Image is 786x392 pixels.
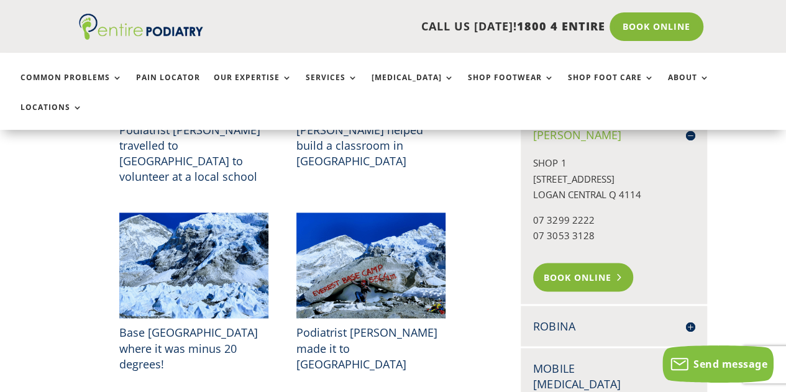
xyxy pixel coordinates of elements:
[533,212,695,253] p: 07 3299 2222 07 3053 3128
[533,360,695,391] h4: Mobile [MEDICAL_DATA]
[136,73,200,100] a: Pain Locator
[220,19,605,35] p: CALL US [DATE]!
[296,122,446,170] h3: [PERSON_NAME] helped build a classroom in [GEOGRAPHIC_DATA]
[533,127,695,143] h4: [PERSON_NAME]
[568,73,654,100] a: Shop Foot Care
[468,73,554,100] a: Shop Footwear
[79,14,203,40] img: logo (1)
[296,324,446,371] h3: Podiatrist [PERSON_NAME] made it to [GEOGRAPHIC_DATA]
[21,103,83,130] a: Locations
[306,73,358,100] a: Services
[119,324,268,371] h3: Base [GEOGRAPHIC_DATA] where it was minus 20 degrees!
[214,73,292,100] a: Our Expertise
[662,345,774,383] button: Send message
[21,73,122,100] a: Common Problems
[533,155,695,212] p: SHOP 1 [STREET_ADDRESS] LOGAN CENTRAL Q 4114
[693,357,767,371] span: Send message
[296,212,446,319] img: Podiatrist Pan Jayasinghe made it to Everest Base Camp
[668,73,710,100] a: About
[533,263,633,291] a: Book Online
[517,19,605,34] span: 1800 4 ENTIRE
[119,122,268,185] h3: Podiatrist [PERSON_NAME] travelled to [GEOGRAPHIC_DATA] to volunteer at a local school
[533,318,695,334] h4: Robina
[372,73,454,100] a: [MEDICAL_DATA]
[119,212,268,319] img: Podiatrist Pan Jayasinghe Travelled to the Base Camp of Mount Everest
[610,12,703,41] a: Book Online
[79,30,203,42] a: Entire Podiatry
